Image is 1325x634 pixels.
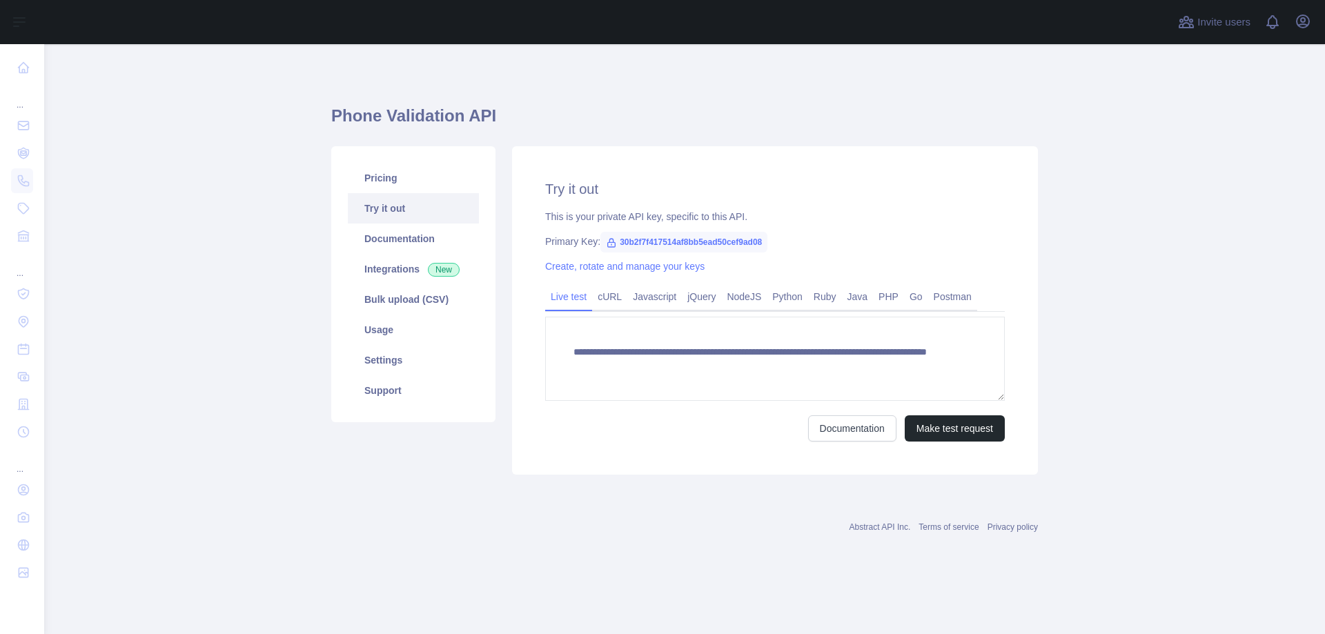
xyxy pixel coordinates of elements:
[348,163,479,193] a: Pricing
[331,105,1038,138] h1: Phone Validation API
[428,263,460,277] span: New
[545,179,1005,199] h2: Try it out
[904,286,928,308] a: Go
[11,447,33,475] div: ...
[11,83,33,110] div: ...
[348,284,479,315] a: Bulk upload (CSV)
[545,210,1005,224] div: This is your private API key, specific to this API.
[592,286,627,308] a: cURL
[721,286,767,308] a: NodeJS
[348,315,479,345] a: Usage
[767,286,808,308] a: Python
[545,235,1005,248] div: Primary Key:
[928,286,977,308] a: Postman
[348,193,479,224] a: Try it out
[842,286,874,308] a: Java
[808,286,842,308] a: Ruby
[348,224,479,254] a: Documentation
[850,522,911,532] a: Abstract API Inc.
[905,415,1005,442] button: Make test request
[988,522,1038,532] a: Privacy policy
[11,251,33,279] div: ...
[682,286,721,308] a: jQuery
[919,522,979,532] a: Terms of service
[348,375,479,406] a: Support
[600,232,767,252] span: 30b2f7f417514af8bb5ead50cef9ad08
[627,286,682,308] a: Javascript
[348,254,479,284] a: Integrations New
[1197,14,1250,30] span: Invite users
[873,286,904,308] a: PHP
[545,261,705,272] a: Create, rotate and manage your keys
[1175,11,1253,33] button: Invite users
[545,286,592,308] a: Live test
[348,345,479,375] a: Settings
[808,415,896,442] a: Documentation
